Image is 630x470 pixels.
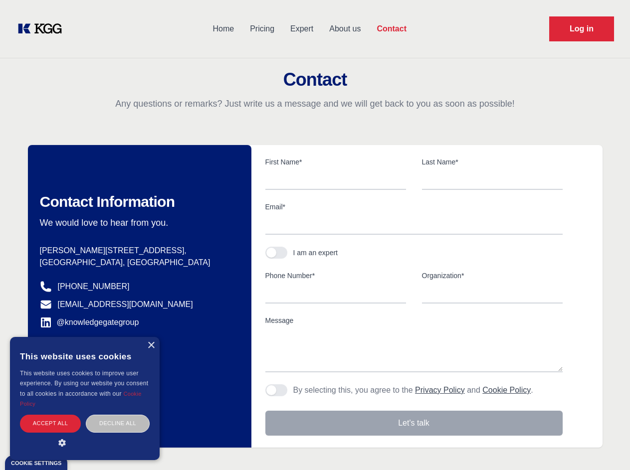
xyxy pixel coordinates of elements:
[20,415,81,432] div: Accept all
[580,422,630,470] iframe: Chat Widget
[16,21,70,37] a: KOL Knowledge Platform: Talk to Key External Experts (KEE)
[20,344,150,368] div: This website uses cookies
[321,16,369,42] a: About us
[86,415,150,432] div: Decline all
[58,299,193,311] a: [EMAIL_ADDRESS][DOMAIN_NAME]
[422,271,563,281] label: Organization*
[293,248,338,258] div: I am an expert
[205,16,242,42] a: Home
[20,370,148,397] span: This website uses cookies to improve user experience. By using our website you consent to all coo...
[265,157,406,167] label: First Name*
[415,386,465,394] a: Privacy Policy
[293,384,533,396] p: By selecting this, you agree to the and .
[11,461,61,466] div: Cookie settings
[549,16,614,41] a: Request Demo
[422,157,563,167] label: Last Name*
[242,16,282,42] a: Pricing
[12,70,618,90] h2: Contact
[40,245,235,257] p: [PERSON_NAME][STREET_ADDRESS],
[265,202,563,212] label: Email*
[265,315,563,325] label: Message
[40,217,235,229] p: We would love to hear from you.
[369,16,415,42] a: Contact
[482,386,531,394] a: Cookie Policy
[40,316,139,328] a: @knowledgegategroup
[282,16,321,42] a: Expert
[265,411,563,436] button: Let's talk
[20,391,142,407] a: Cookie Policy
[58,281,130,293] a: [PHONE_NUMBER]
[12,98,618,110] p: Any questions or remarks? Just write us a message and we will get back to you as soon as possible!
[40,193,235,211] h2: Contact Information
[265,271,406,281] label: Phone Number*
[40,257,235,269] p: [GEOGRAPHIC_DATA], [GEOGRAPHIC_DATA]
[147,342,155,349] div: Close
